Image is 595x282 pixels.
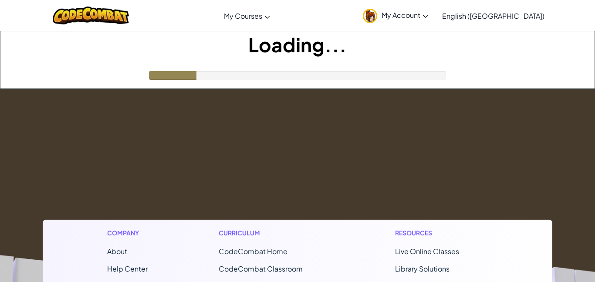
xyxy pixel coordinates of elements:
[395,264,450,273] a: Library Solutions
[395,247,459,256] a: Live Online Classes
[224,11,262,20] span: My Courses
[438,4,549,27] a: English ([GEOGRAPHIC_DATA])
[0,31,595,58] h1: Loading...
[107,264,148,273] a: Help Center
[219,228,324,238] h1: Curriculum
[442,11,544,20] span: English ([GEOGRAPHIC_DATA])
[358,2,433,29] a: My Account
[107,228,148,238] h1: Company
[219,264,303,273] a: CodeCombat Classroom
[220,4,274,27] a: My Courses
[382,10,428,20] span: My Account
[107,247,127,256] a: About
[219,247,287,256] span: CodeCombat Home
[363,9,377,23] img: avatar
[53,7,129,24] img: CodeCombat logo
[395,228,488,238] h1: Resources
